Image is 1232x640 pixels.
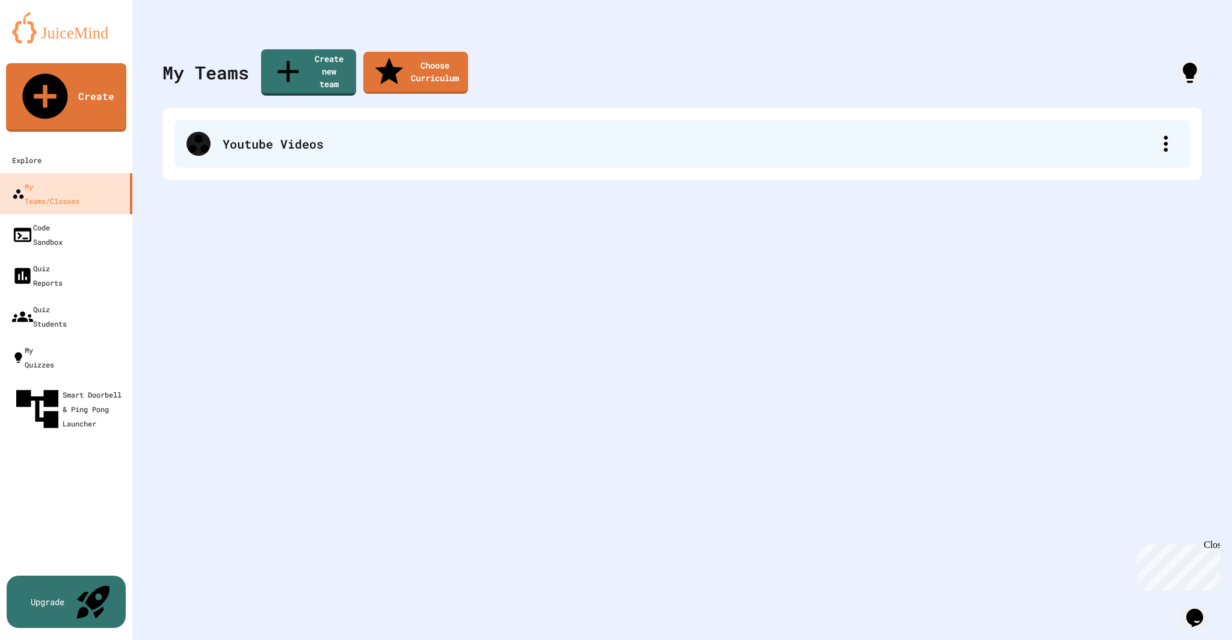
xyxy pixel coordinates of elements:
div: How it works [1178,61,1202,85]
iframe: chat widget [1181,592,1220,628]
div: My Quizzes [12,343,54,372]
a: Create new team [261,49,356,96]
div: Code Sandbox [12,220,63,249]
div: Explore [12,153,42,167]
div: Smart Doorbell & Ping Pong Launcher [12,384,128,434]
div: My Teams [162,59,249,86]
a: Choose Curriculum [363,52,468,94]
img: logo-orange.svg [12,12,120,43]
div: Upgrade [31,595,64,608]
div: Chat with us now!Close [5,5,83,76]
div: Youtube Videos [174,120,1190,168]
div: Quiz Reports [12,261,63,290]
div: My Teams/Classes [12,179,79,208]
a: Create [6,63,126,132]
div: Quiz Students [12,302,67,331]
iframe: chat widget [1132,540,1220,591]
div: Youtube Videos [223,135,1154,153]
